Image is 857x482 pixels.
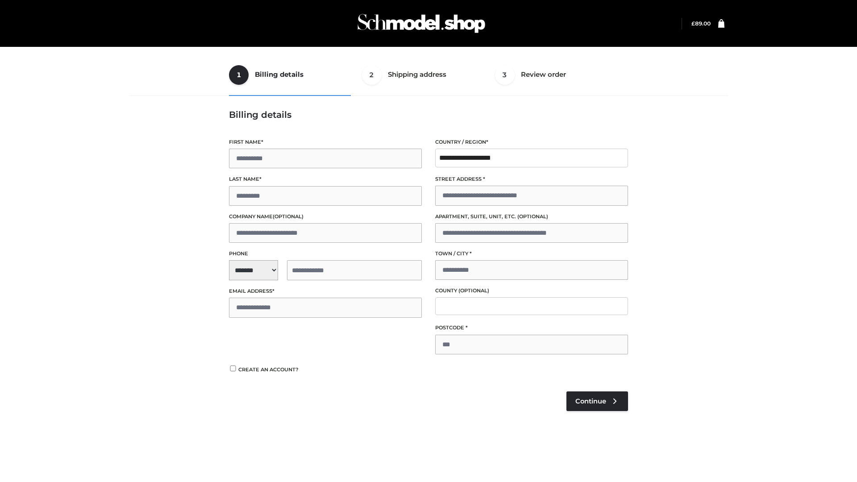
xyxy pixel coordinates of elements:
[229,212,422,221] label: Company name
[238,366,299,373] span: Create an account?
[229,109,628,120] h3: Billing details
[435,175,628,183] label: Street address
[273,213,304,220] span: (optional)
[691,20,711,27] a: £89.00
[691,20,711,27] bdi: 89.00
[435,324,628,332] label: Postcode
[458,287,489,294] span: (optional)
[566,391,628,411] a: Continue
[575,397,606,405] span: Continue
[354,6,488,41] img: Schmodel Admin 964
[435,138,628,146] label: Country / Region
[517,213,548,220] span: (optional)
[229,366,237,371] input: Create an account?
[435,287,628,295] label: County
[229,249,422,258] label: Phone
[229,175,422,183] label: Last name
[435,249,628,258] label: Town / City
[229,287,422,295] label: Email address
[229,138,422,146] label: First name
[691,20,695,27] span: £
[435,212,628,221] label: Apartment, suite, unit, etc.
